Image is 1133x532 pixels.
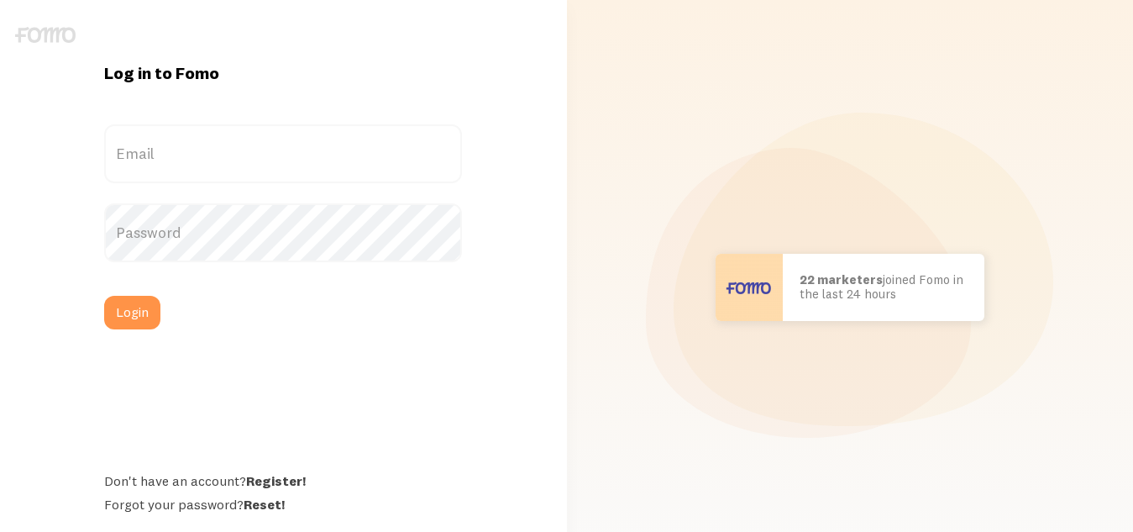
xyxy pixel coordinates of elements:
[800,271,883,287] b: 22 marketers
[716,254,783,321] img: User avatar
[104,62,462,84] h1: Log in to Fomo
[800,273,968,301] p: joined Fomo in the last 24 hours
[104,472,462,489] div: Don't have an account?
[104,203,462,262] label: Password
[104,296,160,329] button: Login
[15,27,76,43] img: fomo-logo-gray-b99e0e8ada9f9040e2984d0d95b3b12da0074ffd48d1e5cb62ac37fc77b0b268.svg
[104,496,462,513] div: Forgot your password?
[244,496,285,513] a: Reset!
[246,472,306,489] a: Register!
[104,124,462,183] label: Email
